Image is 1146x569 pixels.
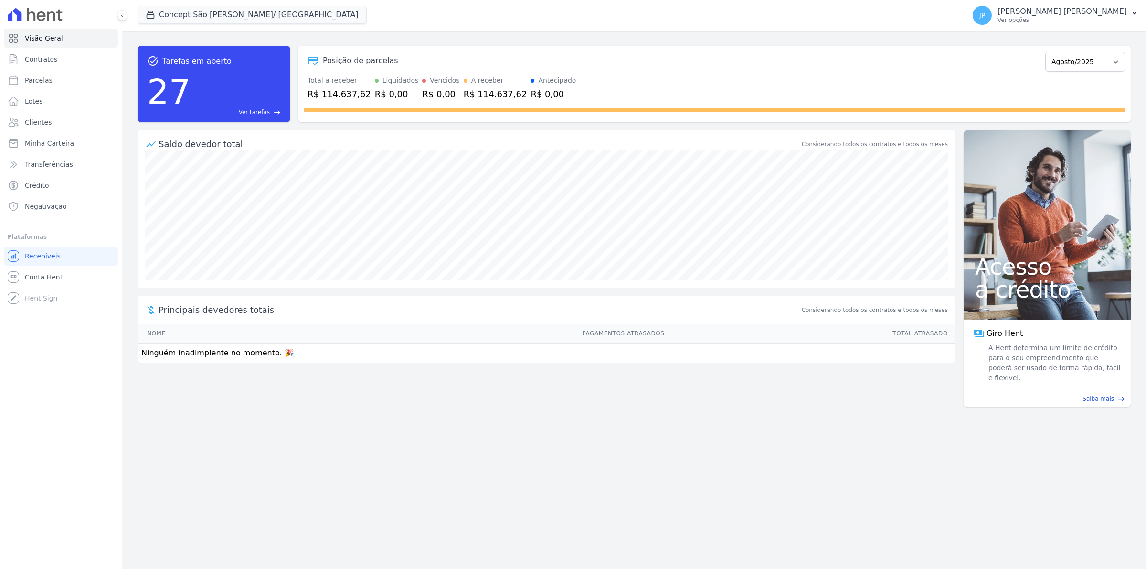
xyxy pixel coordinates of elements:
div: Plataformas [8,231,114,243]
th: Nome [138,324,284,344]
div: Liquidados [382,75,419,86]
span: Minha Carteira [25,139,74,148]
div: Antecipado [538,75,576,86]
span: Considerando todos os contratos e todos os meses [802,306,948,314]
span: Tarefas em aberto [162,55,232,67]
span: Contratos [25,54,57,64]
span: Visão Geral [25,33,63,43]
span: Giro Hent [987,328,1023,339]
span: east [1118,396,1125,403]
p: [PERSON_NAME] [PERSON_NAME] [997,7,1127,16]
p: Ver opções [997,16,1127,24]
div: R$ 114.637,62 [308,87,371,100]
span: Crédito [25,181,49,190]
th: Pagamentos Atrasados [284,324,665,344]
div: 27 [147,67,191,117]
span: Acesso [975,255,1119,278]
span: Negativação [25,202,67,211]
span: Parcelas [25,75,53,85]
div: Saldo devedor total [159,138,800,150]
div: Vencidos [430,75,459,86]
div: R$ 0,00 [375,87,419,100]
span: Conta Hent [25,272,63,282]
a: Clientes [4,113,118,132]
a: Ver tarefas east [195,108,281,117]
span: Lotes [25,97,43,106]
a: Minha Carteira [4,134,118,153]
span: task_alt [147,55,159,67]
a: Transferências [4,155,118,174]
td: Ninguém inadimplente no momento. 🎉 [138,344,955,363]
div: Considerando todos os contratos e todos os meses [802,140,948,149]
a: Conta Hent [4,268,118,287]
button: JP [PERSON_NAME] [PERSON_NAME] Ver opções [965,2,1146,29]
div: Posição de parcelas [323,55,398,66]
a: Visão Geral [4,29,118,48]
th: Total Atrasado [665,324,955,344]
button: Concept São [PERSON_NAME]/ [GEOGRAPHIC_DATA] [138,6,367,24]
span: Saiba mais [1082,395,1114,403]
div: R$ 114.637,62 [464,87,527,100]
div: A receber [471,75,504,86]
a: Lotes [4,92,118,111]
a: Contratos [4,50,118,69]
div: Total a receber [308,75,371,86]
span: JP [979,12,986,19]
span: east [274,109,281,116]
a: Negativação [4,197,118,216]
a: Parcelas [4,71,118,90]
span: Transferências [25,160,73,169]
span: Clientes [25,118,52,127]
a: Saiba mais east [969,395,1125,403]
div: R$ 0,00 [422,87,459,100]
a: Crédito [4,176,118,195]
span: A Hent determina um limite de crédito para o seu empreendimento que poderá ser usado de forma ráp... [987,343,1121,383]
span: Recebíveis [25,251,61,261]
span: Ver tarefas [239,108,270,117]
span: Principais devedores totais [159,303,800,316]
a: Recebíveis [4,247,118,266]
span: a crédito [975,278,1119,301]
div: R$ 0,00 [531,87,576,100]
